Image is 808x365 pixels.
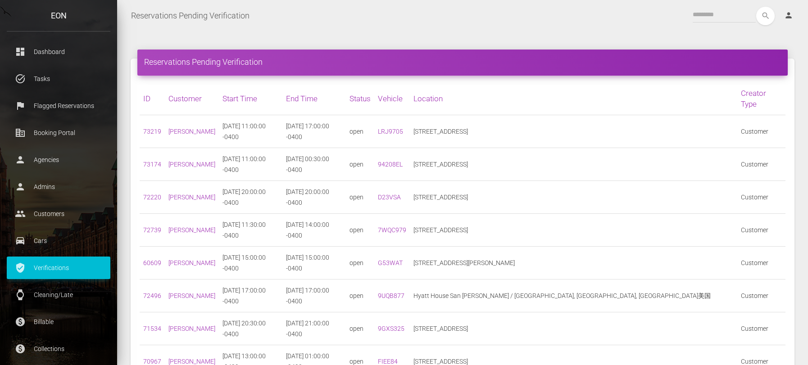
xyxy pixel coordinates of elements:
[168,325,215,332] a: [PERSON_NAME]
[374,82,410,115] th: Vehicle
[168,128,215,135] a: [PERSON_NAME]
[168,226,215,234] a: [PERSON_NAME]
[7,203,110,225] a: people Customers
[131,5,250,27] a: Reservations Pending Verification
[168,259,215,266] a: [PERSON_NAME]
[143,194,161,201] a: 72220
[7,149,110,171] a: person Agencies
[14,315,104,329] p: Billable
[378,259,403,266] a: G53WAT
[165,82,219,115] th: Customer
[219,247,282,279] td: [DATE] 15:00:00 -0400
[140,82,165,115] th: ID
[410,247,738,279] td: [STREET_ADDRESS][PERSON_NAME]
[737,312,785,345] td: Customer
[14,126,104,140] p: Booking Portal
[168,292,215,299] a: [PERSON_NAME]
[777,7,801,25] a: person
[14,342,104,356] p: Collections
[14,72,104,86] p: Tasks
[410,181,738,214] td: [STREET_ADDRESS]
[7,338,110,360] a: paid Collections
[346,148,374,181] td: open
[346,279,374,312] td: open
[378,358,398,365] a: FIEE84
[784,11,793,20] i: person
[143,226,161,234] a: 72739
[737,148,785,181] td: Customer
[346,247,374,279] td: open
[410,148,738,181] td: [STREET_ADDRESS]
[219,82,282,115] th: Start Time
[7,68,110,90] a: task_alt Tasks
[14,180,104,194] p: Admins
[378,325,404,332] a: 9GXS325
[346,312,374,345] td: open
[14,261,104,275] p: Verifications
[737,214,785,247] td: Customer
[346,214,374,247] td: open
[410,279,738,312] td: Hyatt House San [PERSON_NAME] / [GEOGRAPHIC_DATA], [GEOGRAPHIC_DATA], [GEOGRAPHIC_DATA]美国
[378,194,401,201] a: D23VSA
[219,279,282,312] td: [DATE] 17:00:00 -0400
[346,181,374,214] td: open
[14,288,104,302] p: Cleaning/Late
[168,358,215,365] a: [PERSON_NAME]
[410,214,738,247] td: [STREET_ADDRESS]
[7,122,110,144] a: corporate_fare Booking Portal
[737,82,785,115] th: Creator Type
[737,279,785,312] td: Customer
[756,7,775,25] button: search
[219,148,282,181] td: [DATE] 11:00:00 -0400
[378,161,403,168] a: 94208EL
[7,230,110,252] a: drive_eta Cars
[7,176,110,198] a: person Admins
[219,312,282,345] td: [DATE] 20:30:00 -0400
[737,115,785,148] td: Customer
[144,56,781,68] h4: Reservations Pending Verification
[737,247,785,279] td: Customer
[14,99,104,113] p: Flagged Reservations
[282,312,346,345] td: [DATE] 21:00:00 -0400
[282,279,346,312] td: [DATE] 17:00:00 -0400
[219,115,282,148] td: [DATE] 11:00:00 -0400
[7,41,110,63] a: dashboard Dashboard
[219,214,282,247] td: [DATE] 11:30:00 -0400
[143,325,161,332] a: 71534
[282,214,346,247] td: [DATE] 14:00:00 -0400
[168,194,215,201] a: [PERSON_NAME]
[7,311,110,333] a: paid Billable
[282,82,346,115] th: End Time
[378,226,406,234] a: 7WQC979
[143,292,161,299] a: 72496
[282,181,346,214] td: [DATE] 20:00:00 -0400
[219,181,282,214] td: [DATE] 20:00:00 -0400
[346,82,374,115] th: Status
[410,312,738,345] td: [STREET_ADDRESS]
[14,207,104,221] p: Customers
[143,358,161,365] a: 70967
[14,153,104,167] p: Agencies
[143,161,161,168] a: 73174
[378,292,404,299] a: 9UQB877
[168,161,215,168] a: [PERSON_NAME]
[282,148,346,181] td: [DATE] 00:30:00 -0400
[7,257,110,279] a: verified_user Verifications
[143,128,161,135] a: 73219
[143,259,161,266] a: 60609
[346,115,374,148] td: open
[7,284,110,306] a: watch Cleaning/Late
[378,128,403,135] a: LRJ9705
[410,82,738,115] th: Location
[14,234,104,248] p: Cars
[410,115,738,148] td: [STREET_ADDRESS]
[282,247,346,279] td: [DATE] 15:00:00 -0400
[14,45,104,59] p: Dashboard
[282,115,346,148] td: [DATE] 17:00:00 -0400
[7,95,110,117] a: flag Flagged Reservations
[737,181,785,214] td: Customer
